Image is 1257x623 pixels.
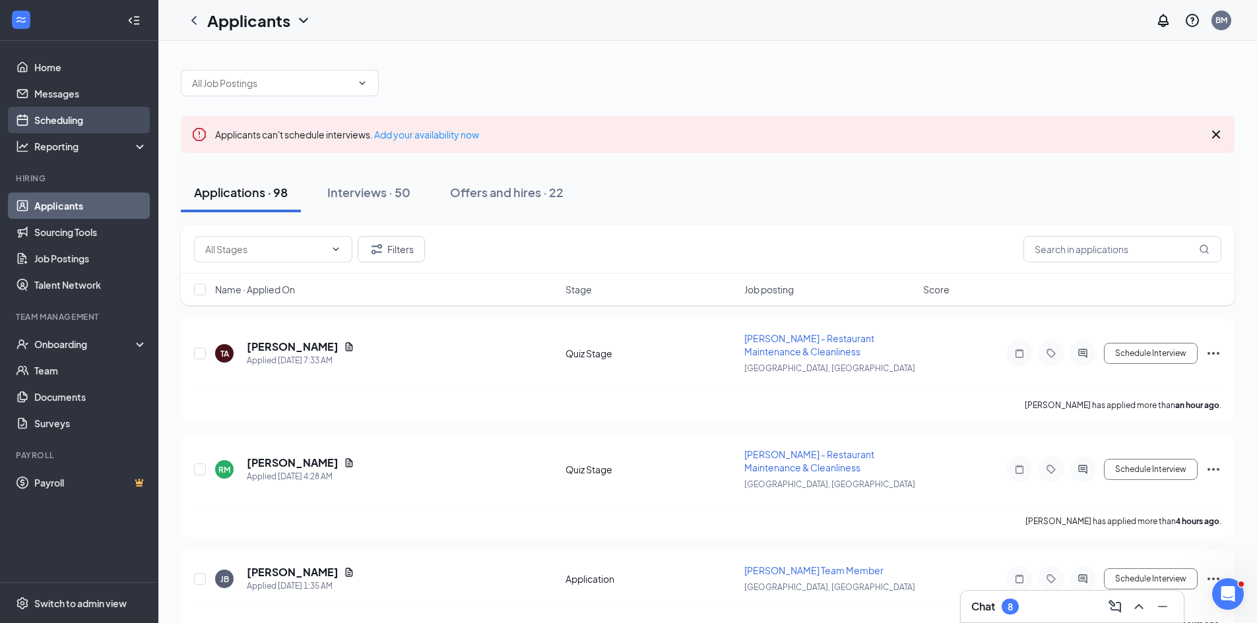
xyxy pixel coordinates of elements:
[1012,464,1027,475] svg: Note
[247,340,338,354] h5: [PERSON_NAME]
[194,184,288,200] div: Applications · 98
[1175,400,1219,410] b: an hour ago
[1184,13,1200,28] svg: QuestionInfo
[1025,400,1221,411] p: [PERSON_NAME] has applied more than .
[220,574,229,585] div: JB
[374,129,479,140] a: Add your availability now
[1008,601,1013,612] div: 8
[1075,574,1091,584] svg: ActiveChat
[34,219,147,245] a: Sourcing Tools
[1012,574,1027,584] svg: Note
[1107,599,1123,614] svg: ComposeMessage
[744,479,915,489] span: [GEOGRAPHIC_DATA], [GEOGRAPHIC_DATA]
[1128,596,1149,617] button: ChevronUp
[1043,574,1059,584] svg: Tag
[327,184,410,200] div: Interviews · 50
[220,348,229,359] div: TA
[565,347,736,360] div: Quiz Stage
[16,338,29,351] svg: UserCheck
[344,567,354,578] svg: Document
[1104,568,1198,589] button: Schedule Interview
[1043,464,1059,475] svg: Tag
[34,107,147,133] a: Scheduling
[296,13,311,28] svg: ChevronDown
[1155,599,1171,614] svg: Minimize
[1012,348,1027,359] svg: Note
[16,140,29,153] svg: Analysis
[1023,236,1221,262] input: Search in applications
[565,463,736,476] div: Quiz Stage
[34,80,147,107] a: Messages
[247,456,338,470] h5: [PERSON_NAME]
[1131,599,1147,614] svg: ChevronUp
[1206,461,1221,477] svg: Ellipses
[34,54,147,80] a: Home
[1212,578,1244,610] iframe: Intercom live chat
[34,193,147,219] a: Applicants
[127,14,141,27] svg: Collapse
[16,450,145,461] div: Payroll
[192,76,352,90] input: All Job Postings
[744,363,915,373] span: [GEOGRAPHIC_DATA], [GEOGRAPHIC_DATA]
[247,470,354,483] div: Applied [DATE] 4:28 AM
[344,458,354,468] svg: Document
[34,469,147,496] a: PayrollCrown
[1215,15,1227,26] div: BM
[218,464,230,475] div: RM
[344,341,354,352] svg: Document
[744,332,874,357] span: [PERSON_NAME] - Restaurant Maintenance & Cleanliness
[16,311,145,322] div: Team Management
[1075,464,1091,475] svg: ActiveChat
[34,357,147,384] a: Team
[191,127,207,142] svg: Error
[207,9,290,32] h1: Applicants
[369,241,385,257] svg: Filter
[565,283,592,296] span: Stage
[1206,345,1221,361] svg: Ellipses
[34,338,136,351] div: Onboarding
[357,78,368,88] svg: ChevronDown
[1206,571,1221,587] svg: Ellipses
[1025,516,1221,527] p: [PERSON_NAME] has applied more than .
[16,173,145,184] div: Hiring
[358,236,425,262] button: Filter Filters
[34,140,148,153] div: Reporting
[744,564,884,576] span: [PERSON_NAME] Team Member
[1104,343,1198,364] button: Schedule Interview
[565,572,736,585] div: Application
[1176,516,1219,526] b: 4 hours ago
[1043,348,1059,359] svg: Tag
[1152,596,1173,617] button: Minimize
[15,13,28,26] svg: WorkstreamLogo
[744,283,794,296] span: Job posting
[247,579,354,593] div: Applied [DATE] 1:35 AM
[34,245,147,272] a: Job Postings
[1155,13,1171,28] svg: Notifications
[34,272,147,298] a: Talent Network
[205,242,325,256] input: All Stages
[215,283,295,296] span: Name · Applied On
[215,129,479,140] span: Applicants can't schedule interviews.
[34,384,147,410] a: Documents
[247,354,354,367] div: Applied [DATE] 7:33 AM
[1104,459,1198,480] button: Schedule Interview
[331,244,341,254] svg: ChevronDown
[247,565,338,579] h5: [PERSON_NAME]
[1105,596,1126,617] button: ComposeMessage
[744,448,874,473] span: [PERSON_NAME] - Restaurant Maintenance & Cleanliness
[1208,127,1224,142] svg: Cross
[34,410,147,436] a: Surveys
[186,13,202,28] svg: ChevronLeft
[16,597,29,610] svg: Settings
[971,599,995,614] h3: Chat
[923,283,950,296] span: Score
[1075,348,1091,359] svg: ActiveChat
[744,582,915,592] span: [GEOGRAPHIC_DATA], [GEOGRAPHIC_DATA]
[1199,244,1209,254] svg: MagnifyingGlass
[34,597,127,610] div: Switch to admin view
[450,184,564,200] div: Offers and hires · 22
